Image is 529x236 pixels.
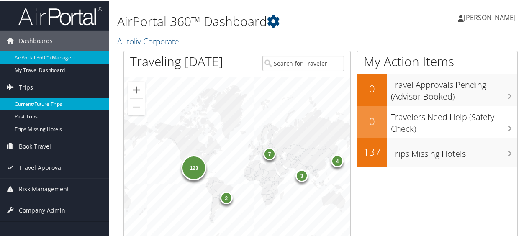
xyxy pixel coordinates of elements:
a: 0Travel Approvals Pending (Advisor Booked) [357,73,517,105]
h2: 0 [357,81,387,95]
h2: 0 [357,113,387,128]
h1: My Action Items [357,52,517,69]
input: Search for Traveler [262,55,344,70]
div: 2 [220,191,233,204]
div: 123 [181,155,206,180]
a: 0Travelers Need Help (Safety Check) [357,105,517,137]
img: airportal-logo.png [18,5,102,25]
a: 137Trips Missing Hotels [357,137,517,167]
h3: Travel Approvals Pending (Advisor Booked) [391,74,517,102]
h1: Traveling [DATE] [130,52,223,69]
span: Book Travel [19,135,51,156]
a: Autoliv Corporate [117,35,181,46]
div: 4 [331,154,344,167]
h3: Trips Missing Hotels [391,143,517,159]
span: Trips [19,76,33,97]
span: Risk Management [19,178,69,199]
span: Company Admin [19,199,65,220]
span: Travel Approval [19,156,63,177]
a: [PERSON_NAME] [458,4,524,29]
h2: 137 [357,144,387,158]
div: 7 [263,147,276,159]
h3: Travelers Need Help (Safety Check) [391,106,517,134]
span: [PERSON_NAME] [464,12,516,21]
h1: AirPortal 360™ Dashboard [117,12,388,29]
div: 3 [295,169,308,182]
button: Zoom out [128,98,145,115]
button: Zoom in [128,81,145,97]
span: Dashboards [19,30,53,51]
